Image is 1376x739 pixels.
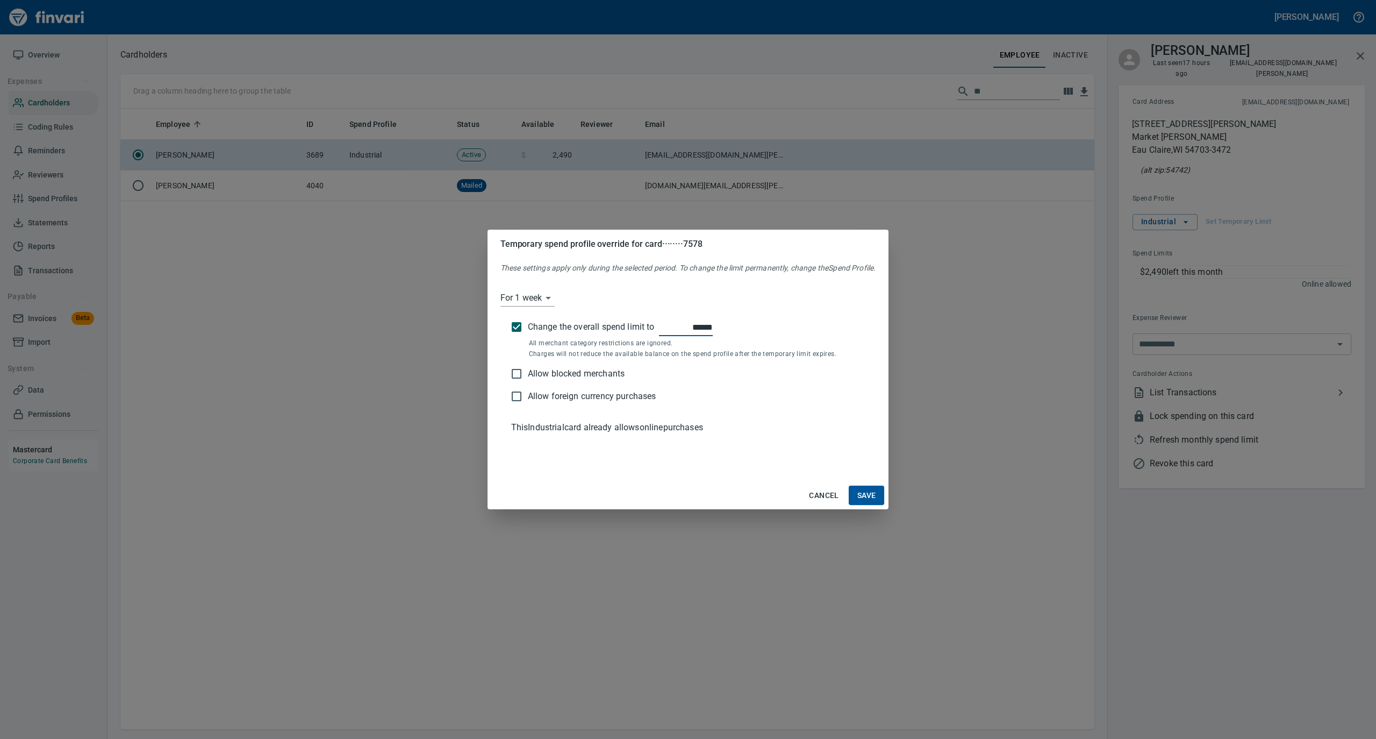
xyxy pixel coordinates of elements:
[528,390,656,403] p: Allow foreign currency purchases
[805,486,843,506] button: Cancel
[500,262,876,273] p: These settings apply only during the selected period. To change the limit permanently, change the...
[500,238,876,250] h5: Temporary spend profile override for card ········7578
[511,421,865,434] p: This Industrial card already allows online purchases
[857,489,876,502] span: Save
[500,289,555,307] div: For 1 week
[528,321,655,333] span: Change the overall spend limit to
[809,489,838,502] span: Cancel
[529,338,852,349] p: All merchant category restrictions are ignored.
[505,388,656,405] label: Transactions in foreign currency will be declined
[849,486,885,506] button: Save
[529,349,852,360] p: Charges will not reduce the available balance on the spend profile after the temporary limit expi...
[528,367,625,380] p: Allow blocked merchants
